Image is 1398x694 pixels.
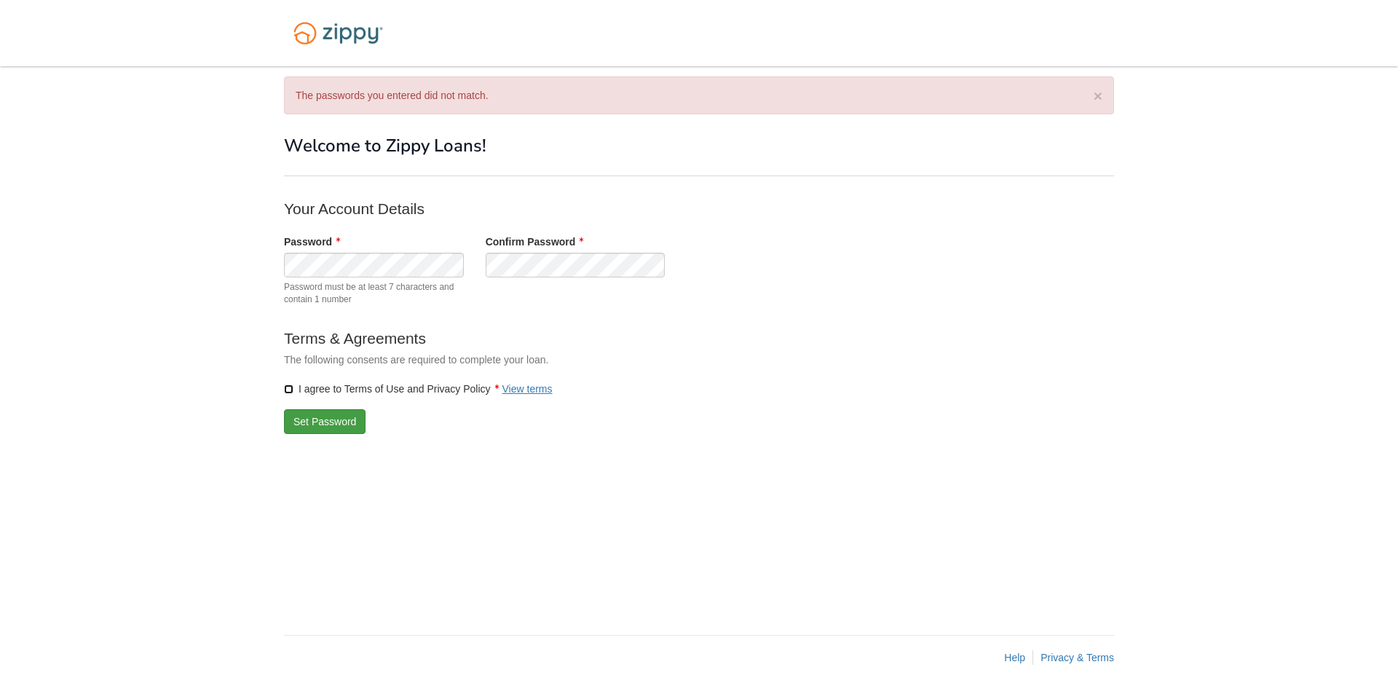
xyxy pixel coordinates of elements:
a: View terms [502,383,553,395]
h1: Welcome to Zippy Loans! [284,136,1114,155]
input: I agree to Terms of Use and Privacy PolicyView terms [284,385,293,394]
p: Your Account Details [284,198,866,219]
span: Password must be at least 7 characters and contain 1 number [284,281,464,306]
label: I agree to Terms of Use and Privacy Policy [284,382,553,396]
label: Password [284,234,340,249]
button: × [1094,88,1102,103]
button: Set Password [284,409,366,434]
img: Logo [284,15,392,52]
p: The following consents are required to complete your loan. [284,352,866,367]
p: Terms & Agreements [284,328,866,349]
a: Help [1004,652,1025,663]
label: Confirm Password [486,234,584,249]
input: Verify Password [486,253,666,277]
div: The passwords you entered did not match. [284,76,1114,114]
a: Privacy & Terms [1040,652,1114,663]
